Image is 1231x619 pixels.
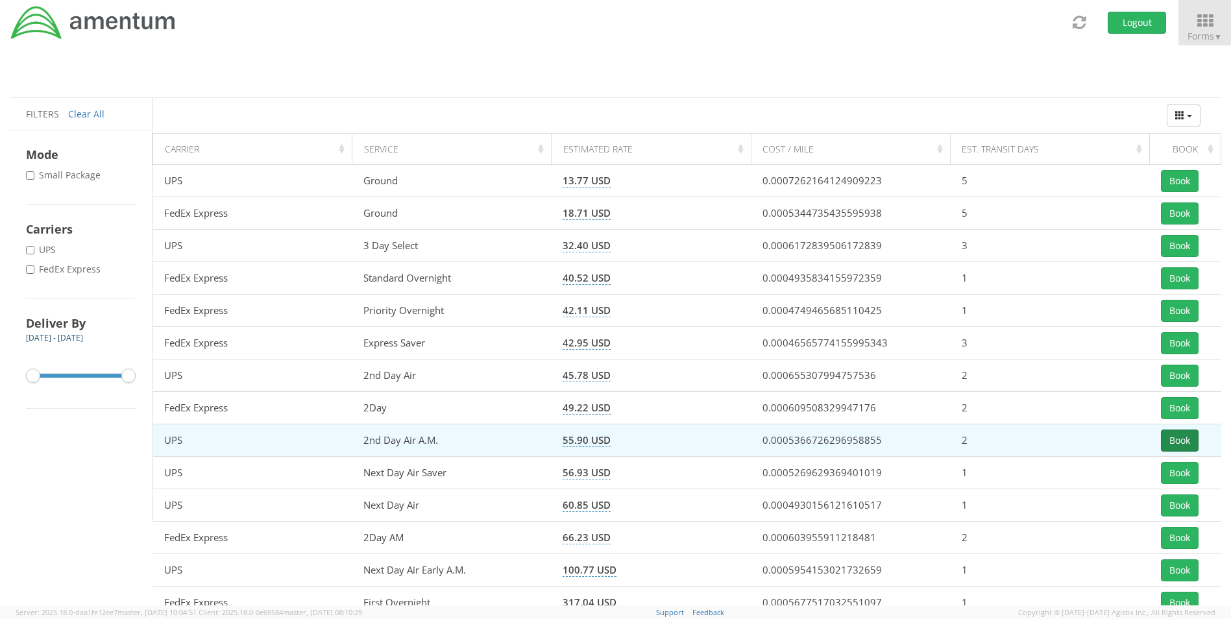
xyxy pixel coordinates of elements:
span: Filters [26,108,59,120]
td: UPS [153,457,352,489]
td: FedEx Express [153,392,352,424]
td: Express Saver [352,327,552,359]
img: dyn-intl-logo-049831509241104b2a82.png [10,5,177,41]
h4: Deliver By [26,315,136,331]
div: Service [364,143,548,156]
button: Book [1161,494,1199,516]
button: Book [1161,365,1199,387]
td: 0.000603955911218481 [751,522,950,554]
td: 0.0004749465685110425 [751,295,950,327]
td: Next Day Air Saver [352,457,552,489]
td: FedEx Express [153,262,352,295]
td: 0.0004935834155972359 [751,262,950,295]
td: 0.0005366726296958855 [751,424,950,457]
div: Estimated Rate [563,143,747,156]
td: 1 [950,262,1149,295]
td: 5 [950,165,1149,197]
td: UPS [153,359,352,392]
h4: Carriers [26,221,136,237]
td: Next Day Air [352,489,552,522]
td: 0.000655307994757536 [751,359,950,392]
button: Book [1161,397,1199,419]
label: FedEx Express [26,263,103,276]
button: Book [1161,462,1199,484]
td: 0.0006172839506172839 [751,230,950,262]
td: 0.0004930156121610517 [751,489,950,522]
div: Cost / Mile [762,143,946,156]
td: UPS [153,165,352,197]
button: Logout [1108,12,1166,34]
span: 42.95 USD [563,336,611,350]
button: Book [1161,559,1199,581]
td: 1 [950,457,1149,489]
label: Small Package [26,169,103,182]
td: Next Day Air Early A.M. [352,554,552,587]
td: 2Day AM [352,522,552,554]
td: FedEx Express [153,295,352,327]
td: UPS [153,489,352,522]
span: 100.77 USD [563,563,616,577]
td: FedEx Express [153,587,352,619]
span: Client: 2025.18.0-0e69584 [199,607,362,617]
input: Small Package [26,171,34,180]
div: Carrier [165,143,348,156]
span: [DATE] - [DATE] [26,332,83,343]
span: 49.22 USD [563,401,611,415]
td: 2 [950,359,1149,392]
td: 2 [950,424,1149,457]
td: 2Day [352,392,552,424]
td: UPS [153,424,352,457]
td: FedEx Express [153,327,352,359]
a: Feedback [692,607,724,617]
td: 1 [950,295,1149,327]
td: 0.0005344735435595938 [751,197,950,230]
button: Book [1161,170,1199,192]
span: 56.93 USD [563,466,611,479]
td: 3 [950,230,1149,262]
span: 32.40 USD [563,239,611,252]
button: Book [1161,527,1199,549]
td: Priority Overnight [352,295,552,327]
td: FedEx Express [153,197,352,230]
td: Ground [352,197,552,230]
span: 55.90 USD [563,433,611,447]
td: 2 [950,522,1149,554]
button: Book [1161,430,1199,452]
input: FedEx Express [26,265,34,274]
div: Book [1162,143,1217,156]
label: UPS [26,243,58,256]
td: 2nd Day Air [352,359,552,392]
a: Clear All [68,108,104,120]
td: 0.0005269629369401019 [751,457,950,489]
a: Support [656,607,684,617]
span: 13.77 USD [563,174,611,188]
input: UPS [26,246,34,254]
span: master, [DATE] 10:04:51 [117,607,197,617]
span: 40.52 USD [563,271,611,285]
td: 3 Day Select [352,230,552,262]
span: 60.85 USD [563,498,611,512]
span: 317.04 USD [563,596,616,609]
span: 18.71 USD [563,206,611,220]
td: First Overnight [352,587,552,619]
td: 0.0007262164124909223 [751,165,950,197]
button: Book [1161,235,1199,257]
td: 0.0005677517032551097 [751,587,950,619]
span: 66.23 USD [563,531,611,544]
td: 2nd Day Air A.M. [352,424,552,457]
td: 2 [950,392,1149,424]
span: 42.11 USD [563,304,611,317]
div: Est. Transit Days [962,143,1145,156]
button: Columns [1167,104,1201,127]
td: Ground [352,165,552,197]
button: Book [1161,300,1199,322]
span: ▼ [1214,31,1222,42]
button: Book [1161,592,1199,614]
span: 45.78 USD [563,369,611,382]
td: Standard Overnight [352,262,552,295]
td: 1 [950,489,1149,522]
td: 0.0005954153021732659 [751,554,950,587]
span: Forms [1188,30,1222,42]
button: Book [1161,202,1199,225]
